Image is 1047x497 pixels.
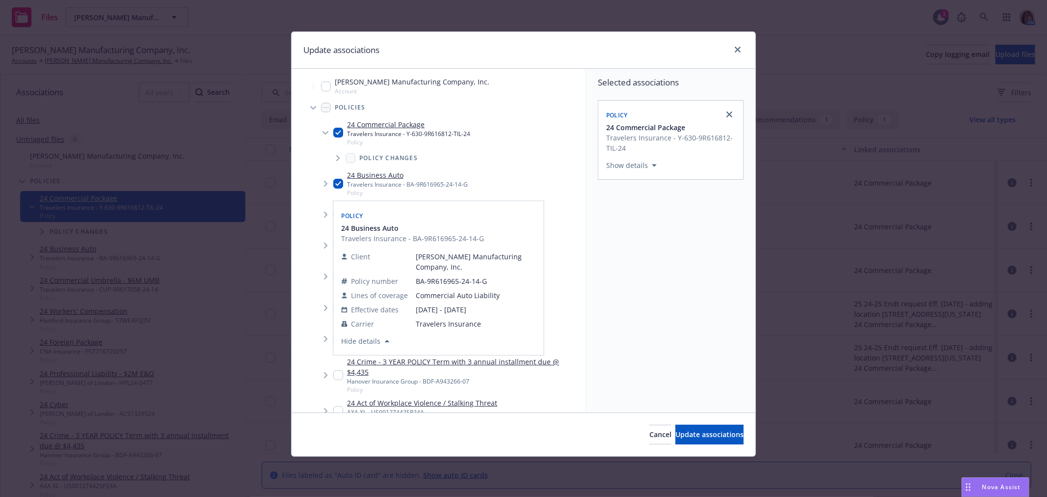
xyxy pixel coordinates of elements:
[351,290,408,301] span: Lines of coverage
[341,223,484,233] button: 24 Business Auto
[351,304,399,315] span: Effective dates
[602,160,661,171] button: Show details
[341,212,363,220] span: Policy
[359,155,418,161] span: Policy changes
[347,170,468,180] a: 24 Business Auto
[347,398,497,408] a: 24 Act of Workplace Violence / Stalking Threat
[337,335,393,347] button: Hide details
[347,119,470,130] a: 24 Commercial Package
[416,319,536,329] span: Travelers Insurance
[341,233,484,244] span: Travelers Insurance - BA-9R616965-24-14-G
[416,304,536,315] span: [DATE] - [DATE]
[347,138,470,146] span: Policy
[416,251,536,272] span: [PERSON_NAME] Manufacturing Company, Inc.
[982,483,1021,491] span: Nova Assist
[347,377,582,386] div: Hanover Insurance Group - BDF-A943266-07
[341,223,399,233] span: 24 Business Auto
[335,87,489,95] span: Account
[962,478,974,497] div: Drag to move
[351,319,374,329] span: Carrier
[598,77,744,88] span: Selected associations
[347,386,582,394] span: Policy
[335,105,366,110] span: Policies
[416,276,536,286] span: BA-9R616965-24-14-G
[347,357,582,377] a: 24 Crime - 3 YEAR POLICY Term with 3 annual installment due @ $4,435
[962,477,1029,497] button: Nova Assist
[416,290,536,301] span: Commercial Auto Liability
[351,251,370,262] span: Client
[347,180,468,189] div: Travelers Insurance - BA-9R616965-24-14-G
[351,276,398,286] span: Policy number
[335,77,489,87] span: [PERSON_NAME] Manufacturing Company, Inc.
[347,189,468,197] span: Policy
[347,130,470,138] div: Travelers Insurance - Y-630-9R616812-TIL-24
